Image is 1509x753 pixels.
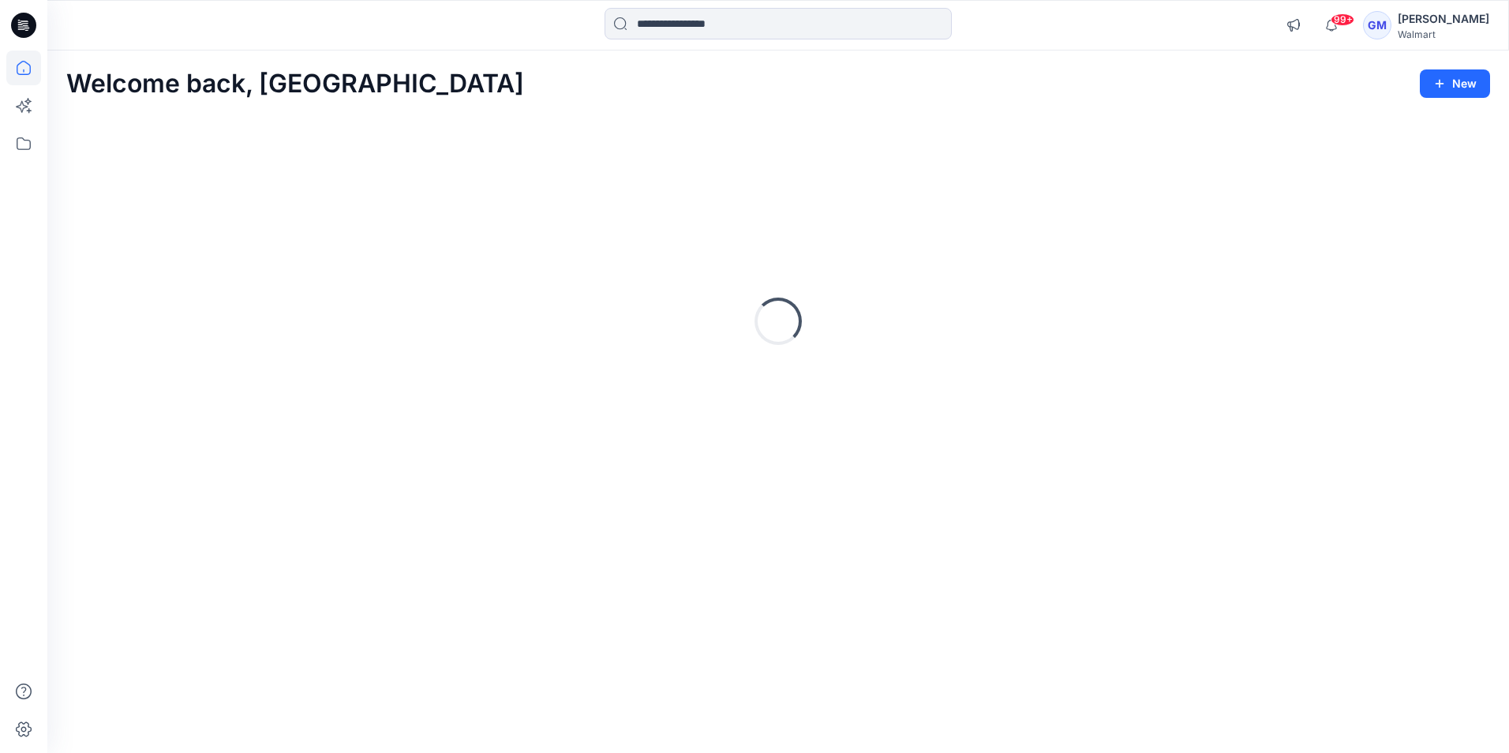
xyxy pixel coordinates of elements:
[1331,13,1354,26] span: 99+
[1363,11,1391,39] div: GM
[66,69,524,99] h2: Welcome back, [GEOGRAPHIC_DATA]
[1398,9,1489,28] div: [PERSON_NAME]
[1420,69,1490,98] button: New
[1398,28,1489,40] div: Walmart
